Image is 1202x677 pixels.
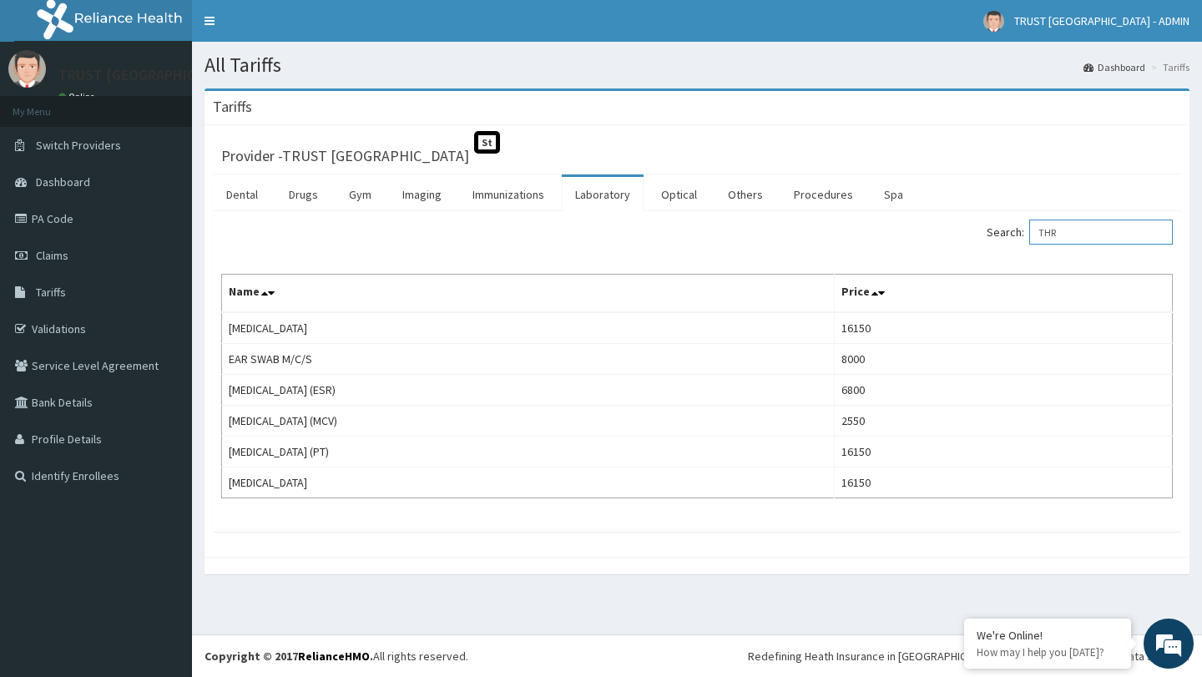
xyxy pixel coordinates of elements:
li: Tariffs [1147,60,1189,74]
a: Imaging [389,177,455,212]
td: 8000 [835,344,1173,375]
td: [MEDICAL_DATA] [222,312,835,344]
a: RelianceHMO [298,649,370,664]
div: Minimize live chat window [274,8,314,48]
th: Price [835,275,1173,313]
td: 2550 [835,406,1173,437]
td: 16150 [835,312,1173,344]
a: Spa [871,177,917,212]
span: Switch Providers [36,138,121,153]
td: 6800 [835,375,1173,406]
a: Procedures [780,177,866,212]
img: User Image [8,50,46,88]
h3: Tariffs [213,99,252,114]
img: d_794563401_company_1708531726252_794563401 [31,83,68,125]
a: Dental [213,177,271,212]
td: [MEDICAL_DATA] (PT) [222,437,835,467]
td: [MEDICAL_DATA] (MCV) [222,406,835,437]
a: Dashboard [1083,60,1145,74]
a: Online [58,91,98,103]
th: Name [222,275,835,313]
img: User Image [983,11,1004,32]
td: 16150 [835,467,1173,498]
a: Laboratory [562,177,644,212]
textarea: Type your message and hit 'Enter' [8,456,318,514]
a: Drugs [275,177,331,212]
a: Gym [336,177,385,212]
footer: All rights reserved. [192,634,1202,677]
td: [MEDICAL_DATA] (ESR) [222,375,835,406]
div: Redefining Heath Insurance in [GEOGRAPHIC_DATA] using Telemedicine and Data Science! [748,648,1189,664]
a: Optical [648,177,710,212]
span: Dashboard [36,174,90,189]
div: Chat with us now [87,93,280,115]
h3: Provider - TRUST [GEOGRAPHIC_DATA] [221,149,469,164]
span: TRUST [GEOGRAPHIC_DATA] - ADMIN [1014,13,1189,28]
label: Search: [987,220,1173,245]
a: Immunizations [459,177,558,212]
span: St [474,131,500,154]
span: Claims [36,248,68,263]
span: Tariffs [36,285,66,300]
td: 16150 [835,437,1173,467]
h1: All Tariffs [205,54,1189,76]
p: TRUST [GEOGRAPHIC_DATA] - ADMIN [58,68,297,83]
td: [MEDICAL_DATA] [222,467,835,498]
strong: Copyright © 2017 . [205,649,373,664]
span: We're online! [97,210,230,379]
p: How may I help you today? [977,645,1119,659]
td: EAR SWAB M/C/S [222,344,835,375]
div: We're Online! [977,628,1119,643]
input: Search: [1029,220,1173,245]
a: Others [715,177,776,212]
